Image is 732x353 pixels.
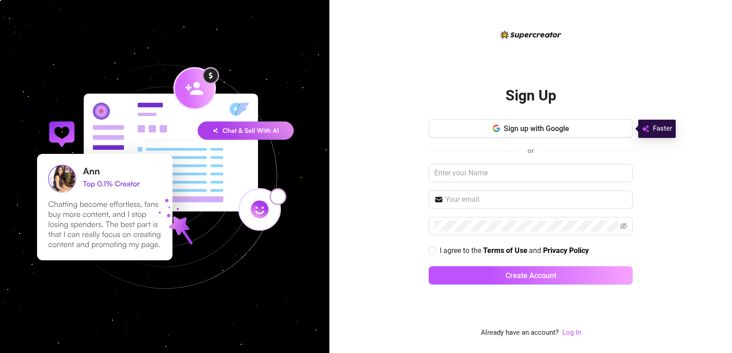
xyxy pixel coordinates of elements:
span: I agree to the [440,246,483,255]
span: Already have an account? [481,327,559,338]
a: Log In [562,328,581,337]
h2: Sign Up [506,86,556,105]
button: Sign up with Google [429,119,633,137]
strong: Privacy Policy [543,246,589,255]
img: svg%3e [642,123,649,134]
span: Create Account [506,271,556,280]
span: and [529,246,543,255]
a: Log In [562,327,581,338]
button: Create Account [429,266,633,285]
input: Your email [445,194,627,205]
span: eye-invisible [620,222,627,230]
span: Sign up with Google [504,124,569,133]
a: Terms of Use [483,246,527,256]
span: or [527,147,534,155]
span: Faster [653,123,672,134]
img: signup-background-D0MIrEPF.svg [6,19,323,335]
a: Privacy Policy [543,246,589,256]
strong: Terms of Use [483,246,527,255]
input: Enter your Name [429,164,633,182]
img: logo-BBDzfeDw.svg [501,31,561,39]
